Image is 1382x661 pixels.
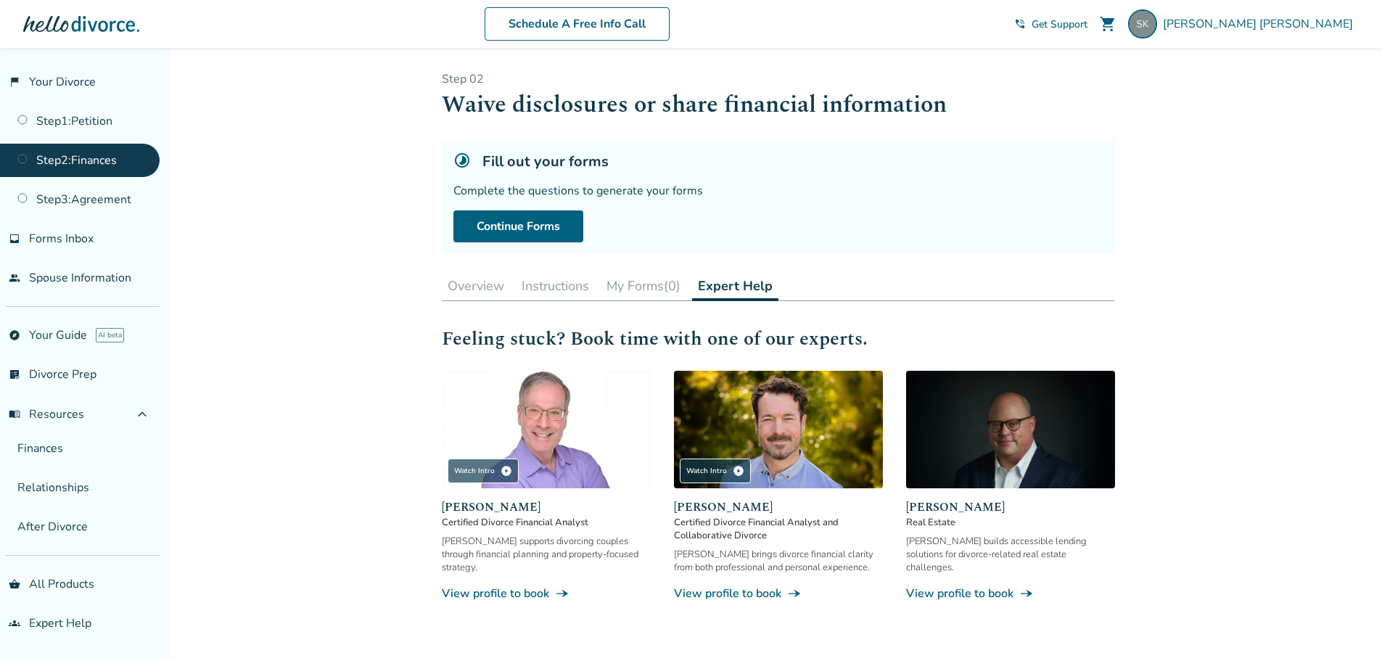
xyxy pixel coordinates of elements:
[501,465,512,477] span: play_circle
[1128,9,1157,38] img: stevekienlen@yahoo.com
[674,548,883,574] div: [PERSON_NAME] brings divorce financial clarity from both professional and personal experience.
[1014,18,1026,30] span: phone_in_talk
[906,586,1115,602] a: View profile to bookline_end_arrow_notch
[442,516,651,529] span: Certified Divorce Financial Analyst
[133,406,151,423] span: expand_less
[442,87,1115,123] h1: Waive disclosures or share financial information
[442,535,651,574] div: [PERSON_NAME] supports divorcing couples through financial planning and property-focused strategy.
[906,371,1115,488] img: Chris Freemott
[442,71,1115,87] p: Step 0 2
[601,271,686,300] button: My Forms(0)
[906,498,1115,516] span: [PERSON_NAME]
[9,76,20,88] span: flag_2
[442,271,510,300] button: Overview
[29,231,94,247] span: Forms Inbox
[516,271,595,300] button: Instructions
[906,535,1115,574] div: [PERSON_NAME] builds accessible lending solutions for divorce-related real estate challenges.
[9,369,20,380] span: list_alt_check
[453,183,1103,199] div: Complete the questions to generate your forms
[680,459,751,483] div: Watch Intro
[482,152,609,171] h5: Fill out your forms
[1309,591,1382,661] iframe: Chat Widget
[96,328,124,342] span: AI beta
[674,516,883,542] span: Certified Divorce Financial Analyst and Collaborative Divorce
[453,210,583,242] a: Continue Forms
[692,271,778,301] button: Expert Help
[1014,17,1087,31] a: phone_in_talkGet Support
[9,617,20,629] span: groups
[448,459,519,483] div: Watch Intro
[906,516,1115,529] span: Real Estate
[442,498,651,516] span: [PERSON_NAME]
[9,272,20,284] span: people
[555,586,569,601] span: line_end_arrow_notch
[1099,15,1116,33] span: shopping_cart
[674,371,883,488] img: John Duffy
[787,586,802,601] span: line_end_arrow_notch
[442,586,651,602] a: View profile to bookline_end_arrow_notch
[442,371,651,488] img: Jeff Landers
[733,465,744,477] span: play_circle
[1019,586,1034,601] span: line_end_arrow_notch
[9,233,20,245] span: inbox
[674,586,883,602] a: View profile to bookline_end_arrow_notch
[9,406,84,422] span: Resources
[9,408,20,420] span: menu_book
[1163,16,1359,32] span: [PERSON_NAME] [PERSON_NAME]
[1032,17,1087,31] span: Get Support
[674,498,883,516] span: [PERSON_NAME]
[442,324,1115,353] h2: Feeling stuck? Book time with one of our experts.
[485,7,670,41] a: Schedule A Free Info Call
[9,578,20,590] span: shopping_basket
[9,329,20,341] span: explore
